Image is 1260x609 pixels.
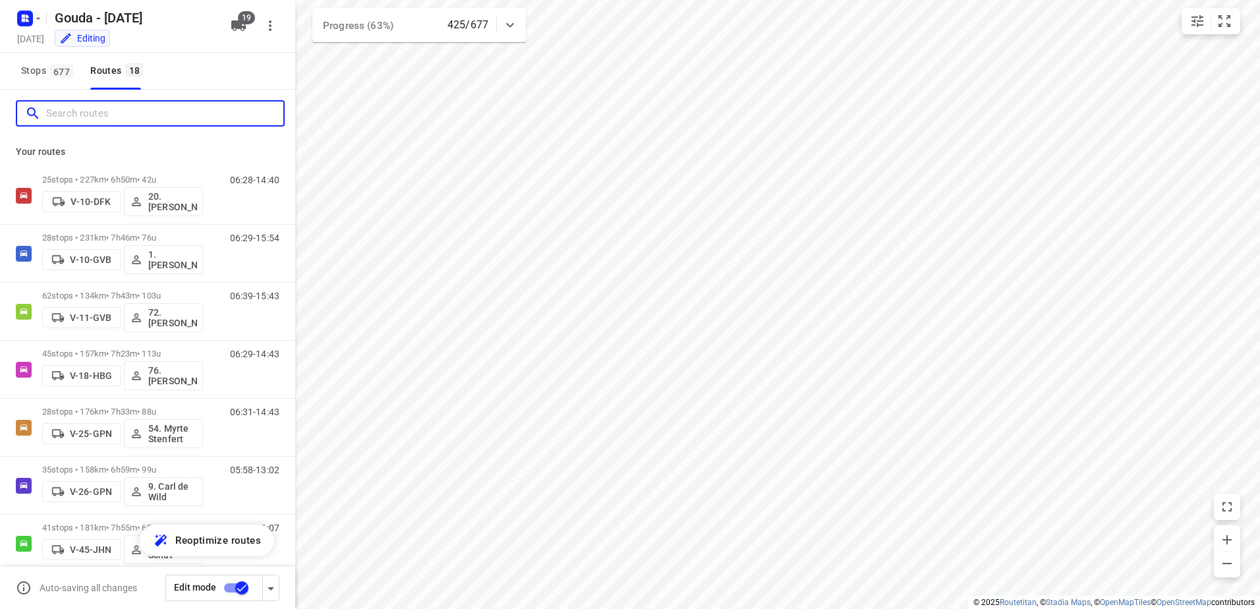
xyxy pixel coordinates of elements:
[42,465,203,475] p: 35 stops • 158km • 6h59m • 99u
[70,370,112,381] p: V-18-HBG
[1182,8,1240,34] div: small contained button group
[225,13,252,39] button: 19
[230,349,279,359] p: 06:29-14:43
[124,303,203,332] button: 72.[PERSON_NAME]
[59,32,105,45] div: You are currently in edit mode.
[230,233,279,243] p: 06:29-15:54
[21,63,77,79] span: Stops
[124,187,203,216] button: 20.[PERSON_NAME]
[1184,8,1211,34] button: Map settings
[230,407,279,417] p: 06:31-14:43
[175,532,261,549] span: Reoptimize routes
[230,291,279,301] p: 06:39-15:43
[12,31,49,46] h5: Project date
[124,245,203,274] button: 1. [PERSON_NAME]
[1211,8,1238,34] button: Fit zoom
[124,477,203,506] button: 9. Carl de Wild
[148,191,197,212] p: 20.[PERSON_NAME]
[148,481,197,502] p: 9. Carl de Wild
[124,361,203,390] button: 76. [PERSON_NAME]
[16,145,279,159] p: Your routes
[42,539,121,560] button: V-45-JHN
[42,407,203,417] p: 28 stops • 176km • 7h33m • 88u
[42,175,203,185] p: 25 stops • 227km • 6h50m • 42u
[42,191,121,212] button: V-10-DFK
[148,307,197,328] p: 72.[PERSON_NAME]
[257,13,283,39] button: More
[70,486,112,497] p: V-26-GPN
[70,428,112,439] p: V-25-GPN
[42,307,121,328] button: V-11-GVB
[148,365,197,386] p: 76. [PERSON_NAME]
[42,365,121,386] button: V-18-HBG
[1046,598,1091,607] a: Stadia Maps
[90,63,147,79] div: Routes
[49,7,220,28] h5: Rename
[71,196,111,207] p: V-10-DFK
[1157,598,1211,607] a: OpenStreetMap
[42,249,121,270] button: V-10-GVB
[70,254,111,265] p: V-10-GVB
[973,598,1255,607] li: © 2025 , © , © © contributors
[238,11,255,24] span: 19
[148,423,197,444] p: 54. Myrte Stenfert
[447,17,488,33] p: 425/677
[70,312,111,323] p: V-11-GVB
[42,349,203,359] p: 45 stops • 157km • 7h23m • 113u
[1100,598,1151,607] a: OpenMapTiles
[42,291,203,301] p: 62 stops • 134km • 7h43m • 103u
[50,65,73,78] span: 677
[42,481,121,502] button: V-26-GPN
[263,579,279,596] div: Driver app settings
[230,523,279,533] p: 06:25-16:07
[40,583,137,593] p: Auto-saving all changes
[46,103,283,124] input: Search routes
[126,63,144,76] span: 18
[230,465,279,475] p: 05:58-13:02
[124,535,203,564] button: 26.Cent Schut
[1000,598,1037,607] a: Routetitan
[42,423,121,444] button: V-25-GPN
[124,419,203,448] button: 54. Myrte Stenfert
[174,582,216,593] span: Edit mode
[230,175,279,185] p: 06:28-14:40
[148,249,197,270] p: 1. [PERSON_NAME]
[70,544,111,555] p: V-45-JHN
[140,525,274,556] button: Reoptimize routes
[312,8,526,42] div: Progress (63%)425/677
[42,523,203,533] p: 41 stops • 181km • 7h55m • 69u
[42,233,203,243] p: 28 stops • 231km • 7h46m • 76u
[323,20,393,32] span: Progress (63%)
